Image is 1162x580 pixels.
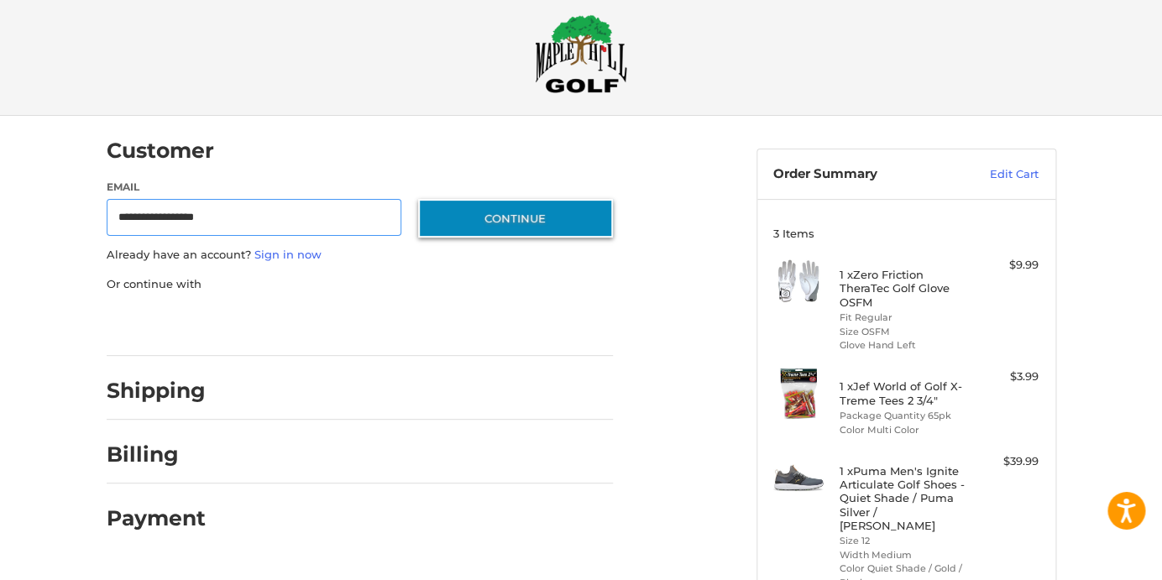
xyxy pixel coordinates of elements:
[773,166,954,183] h3: Order Summary
[107,247,613,264] p: Already have an account?
[972,257,1039,274] div: $9.99
[840,548,968,562] li: Width Medium
[107,180,402,195] label: Email
[107,276,613,293] p: Or continue with
[773,227,1039,240] h3: 3 Items
[254,248,322,261] a: Sign in now
[840,325,968,339] li: Size OSFM
[101,309,227,339] iframe: PayPal-paypal
[840,409,968,423] li: Package Quantity 65pk
[107,138,214,164] h2: Customer
[107,442,205,468] h2: Billing
[107,378,206,404] h2: Shipping
[840,311,968,325] li: Fit Regular
[385,309,511,339] iframe: PayPal-venmo
[840,338,968,353] li: Glove Hand Left
[840,423,968,437] li: Color Multi Color
[840,268,968,309] h4: 1 x Zero Friction TheraTec Golf Glove OSFM
[972,368,1039,385] div: $3.99
[840,464,968,532] h4: 1 x Puma Men's Ignite Articulate Golf Shoes - Quiet Shade / Puma Silver / [PERSON_NAME]
[243,309,369,339] iframe: PayPal-paylater
[954,166,1039,183] a: Edit Cart
[840,379,968,407] h4: 1 x Jef World of Golf X-Treme Tees 2 3/4"
[972,453,1039,470] div: $39.99
[418,199,613,238] button: Continue
[840,534,968,548] li: Size 12
[535,14,627,93] img: Maple Hill Golf
[107,505,206,531] h2: Payment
